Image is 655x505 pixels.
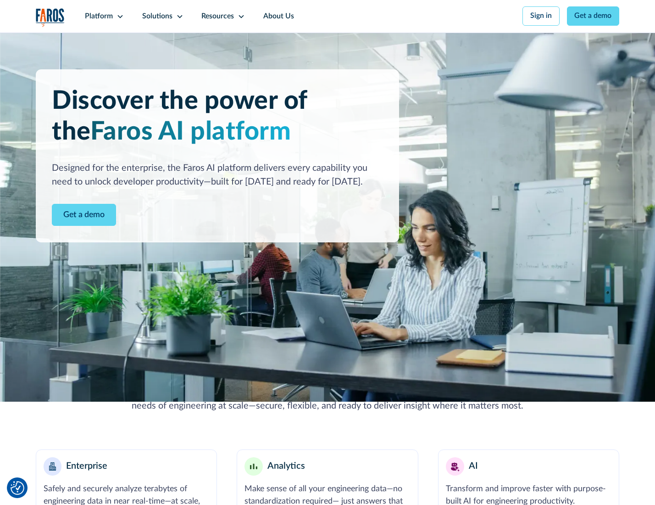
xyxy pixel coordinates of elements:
[11,481,24,495] img: Revisit consent button
[11,481,24,495] button: Cookie Settings
[52,162,383,189] div: Designed for the enterprise, the Faros AI platform delivers every capability you need to unlock d...
[85,11,113,22] div: Platform
[36,8,65,27] a: home
[142,11,172,22] div: Solutions
[36,8,65,27] img: Logo of the analytics and reporting company Faros.
[469,460,478,473] div: AI
[52,86,383,147] h1: Discover the power of the
[52,204,116,226] a: Contact Modal
[448,459,462,473] img: AI robot or assistant icon
[66,460,107,473] div: Enterprise
[90,119,291,145] span: Faros AI platform
[250,464,257,470] img: Minimalist bar chart analytics icon
[267,460,305,473] div: Analytics
[567,6,620,26] a: Get a demo
[522,6,560,26] a: Sign in
[201,11,234,22] div: Resources
[49,462,56,471] img: Enterprise building blocks or structure icon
